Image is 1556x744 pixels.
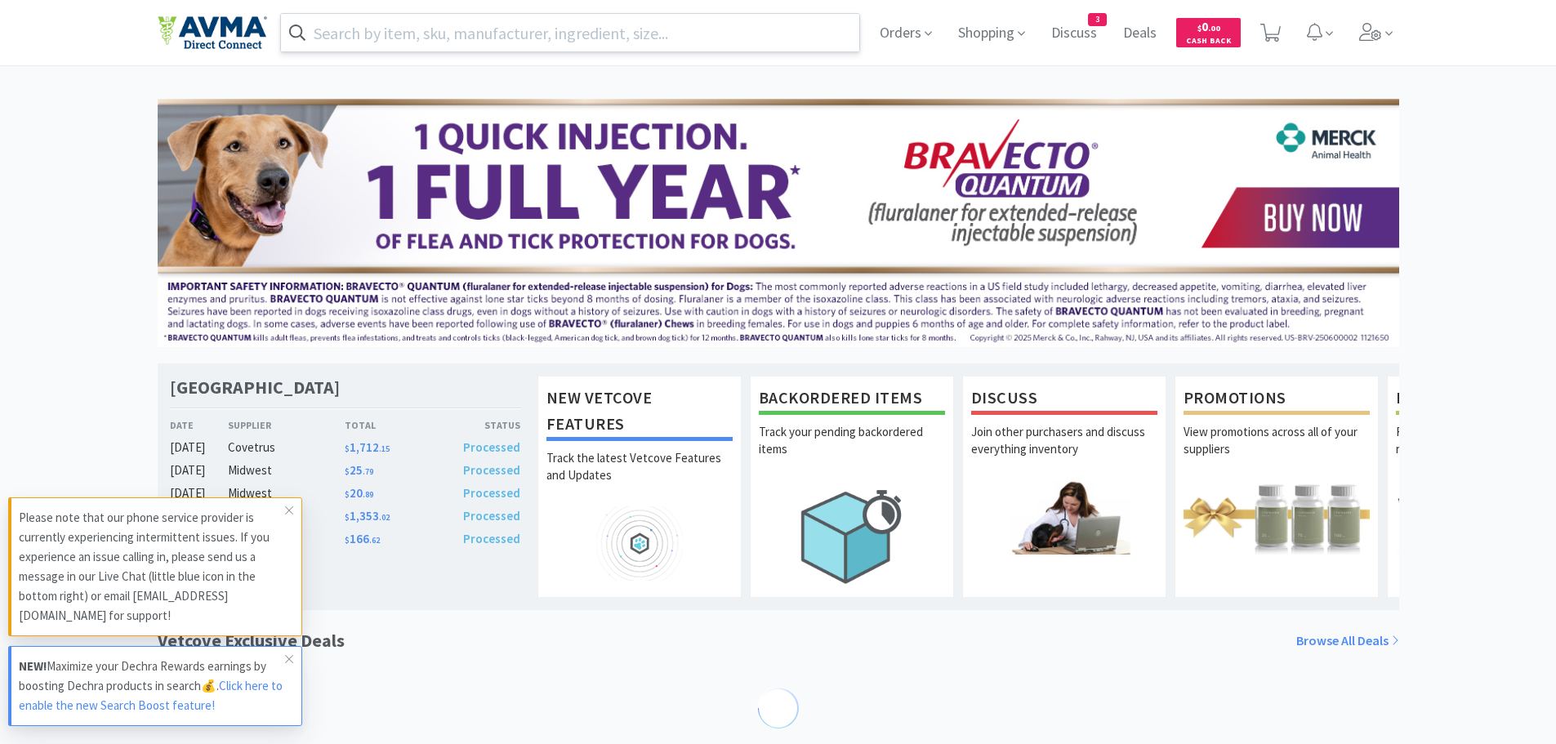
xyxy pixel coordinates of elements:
a: PromotionsView promotions across all of your suppliers [1175,376,1379,598]
a: New Vetcove FeaturesTrack the latest Vetcove Features and Updates [537,376,742,598]
span: $ [345,466,350,477]
span: . 89 [363,489,373,500]
a: Backordered ItemsTrack your pending backordered items [750,376,954,598]
img: hero_feature_roadmap.png [546,506,733,581]
span: 25 [345,462,373,478]
p: View promotions across all of your suppliers [1184,423,1370,480]
div: Midwest [228,461,345,480]
h1: [GEOGRAPHIC_DATA] [170,376,340,399]
span: $ [345,512,350,523]
a: $0.00Cash Back [1176,11,1241,55]
p: Maximize your Dechra Rewards earnings by boosting Dechra products in search💰. [19,657,285,715]
img: 3ffb5edee65b4d9ab6d7b0afa510b01f.jpg [158,99,1399,347]
div: Supplier [228,417,345,433]
p: Track the latest Vetcove Features and Updates [546,449,733,506]
a: [DATE]Covetrus$1,712.15Processed [170,438,521,457]
div: [DATE] [170,438,229,457]
span: 166 [345,531,380,546]
span: 1,353 [345,508,390,523]
div: Date [170,417,229,433]
span: Processed [463,439,520,455]
h1: Promotions [1184,385,1370,415]
div: [DATE] [170,483,229,503]
a: Browse All Deals [1296,630,1399,652]
span: . 79 [363,466,373,477]
p: Please note that our phone service provider is currently experiencing intermittent issues. If you... [19,508,285,626]
h1: Backordered Items [759,385,945,415]
span: $ [345,489,350,500]
span: Processed [463,485,520,501]
span: . 02 [379,512,390,523]
a: Discuss3 [1045,26,1103,41]
span: Processed [463,462,520,478]
span: . 62 [369,535,380,546]
img: hero_discuss.png [971,480,1157,555]
p: Join other purchasers and discuss everything inventory [971,423,1157,480]
p: Track your pending backordered items [759,423,945,480]
span: 0 [1197,19,1220,34]
span: . 15 [379,443,390,454]
h1: Discuss [971,385,1157,415]
h1: New Vetcove Features [546,385,733,441]
span: $ [345,443,350,454]
img: e4e33dab9f054f5782a47901c742baa9_102.png [158,16,267,50]
input: Search by item, sku, manufacturer, ingredient, size... [281,14,860,51]
a: [DATE]Midwest$1,353.02Processed [170,506,521,526]
a: DiscussJoin other purchasers and discuss everything inventory [962,376,1166,598]
a: [DATE]Midwest$166.62Processed [170,529,521,549]
span: $ [345,535,350,546]
div: Status [433,417,521,433]
span: Processed [463,508,520,523]
div: Midwest [228,483,345,503]
span: $ [1197,23,1202,33]
img: hero_promotions.png [1184,480,1370,555]
a: Deals [1117,26,1163,41]
span: . 00 [1208,23,1220,33]
div: [DATE] [170,461,229,480]
a: [DATE]Midwest$25.79Processed [170,461,521,480]
strong: NEW! [19,658,47,674]
span: 20 [345,485,373,501]
span: 3 [1089,14,1106,25]
span: Processed [463,531,520,546]
span: 1,712 [345,439,390,455]
a: [DATE]Midwest$20.89Processed [170,483,521,503]
span: Cash Back [1186,37,1231,47]
div: Total [345,417,433,433]
div: Covetrus [228,438,345,457]
img: hero_backorders.png [759,480,945,592]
